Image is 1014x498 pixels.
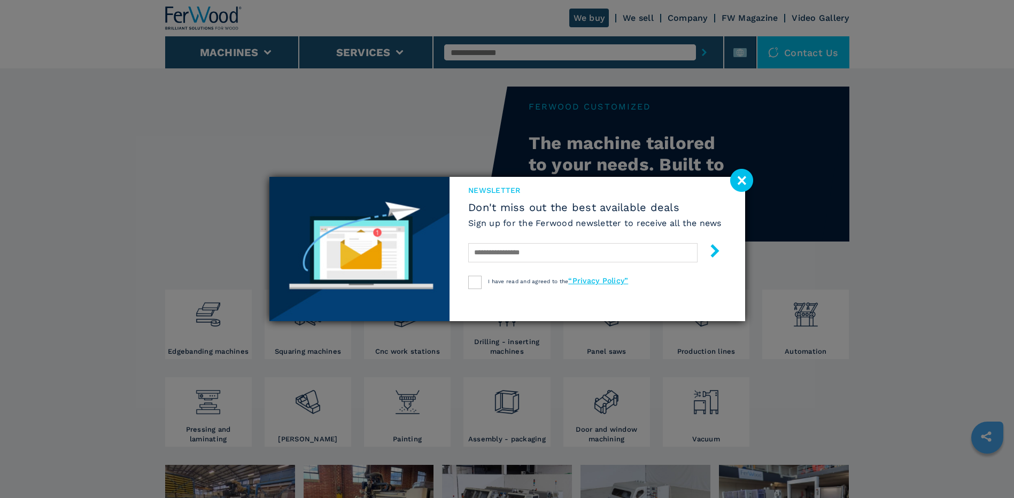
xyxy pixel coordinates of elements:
[468,185,722,196] span: newsletter
[488,278,628,284] span: I have read and agreed to the
[468,201,722,214] span: Don't miss out the best available deals
[568,276,628,285] a: “Privacy Policy”
[269,177,450,321] img: Newsletter image
[698,240,722,265] button: submit-button
[468,217,722,229] h6: Sign up for the Ferwood newsletter to receive all the news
